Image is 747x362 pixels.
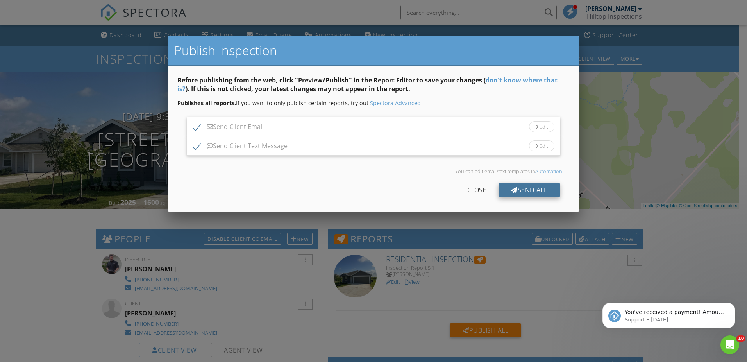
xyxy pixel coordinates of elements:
[177,99,368,107] span: If you want to only publish certain reports, try out
[370,99,421,107] a: Spectora Advanced
[591,286,747,341] iframe: Intercom notifications message
[529,121,554,132] div: Edit
[174,43,573,58] h2: Publish Inspection
[529,140,554,151] div: Edit
[499,183,560,197] div: Send All
[193,142,288,152] label: Send Client Text Message
[535,168,562,175] a: Automation
[736,335,745,342] span: 10
[455,183,499,197] div: Close
[720,335,739,354] iframe: Intercom live chat
[184,168,563,174] div: You can edit email/text templates in .
[177,76,558,93] a: don't know where that is?
[177,76,570,100] div: Before publishing from the web, click "Preview/Publish" in the Report Editor to save your changes...
[177,99,236,107] strong: Publishes all reports.
[193,123,264,133] label: Send Client Email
